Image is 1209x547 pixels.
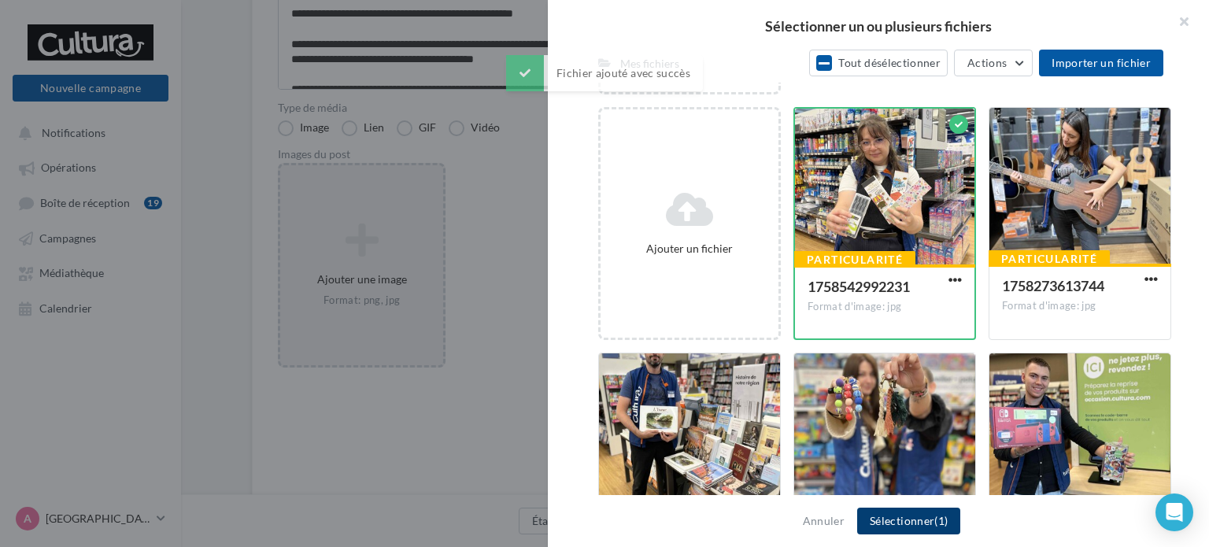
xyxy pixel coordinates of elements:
[809,50,948,76] button: Tout désélectionner
[808,300,962,314] div: Format d'image: jpg
[506,55,703,91] div: Fichier ajouté avec succès
[857,508,960,534] button: Sélectionner(1)
[1052,56,1151,69] span: Importer un fichier
[934,514,948,527] span: (1)
[967,56,1007,69] span: Actions
[954,50,1033,76] button: Actions
[794,251,915,268] div: Particularité
[797,512,851,530] button: Annuler
[1155,493,1193,531] div: Open Intercom Messenger
[1002,277,1104,294] span: 1758273613744
[607,241,772,257] div: Ajouter un fichier
[573,19,1184,33] h2: Sélectionner un ou plusieurs fichiers
[1039,50,1163,76] button: Importer un fichier
[1002,299,1158,313] div: Format d'image: jpg
[989,250,1110,268] div: Particularité
[808,278,910,295] span: 1758542992231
